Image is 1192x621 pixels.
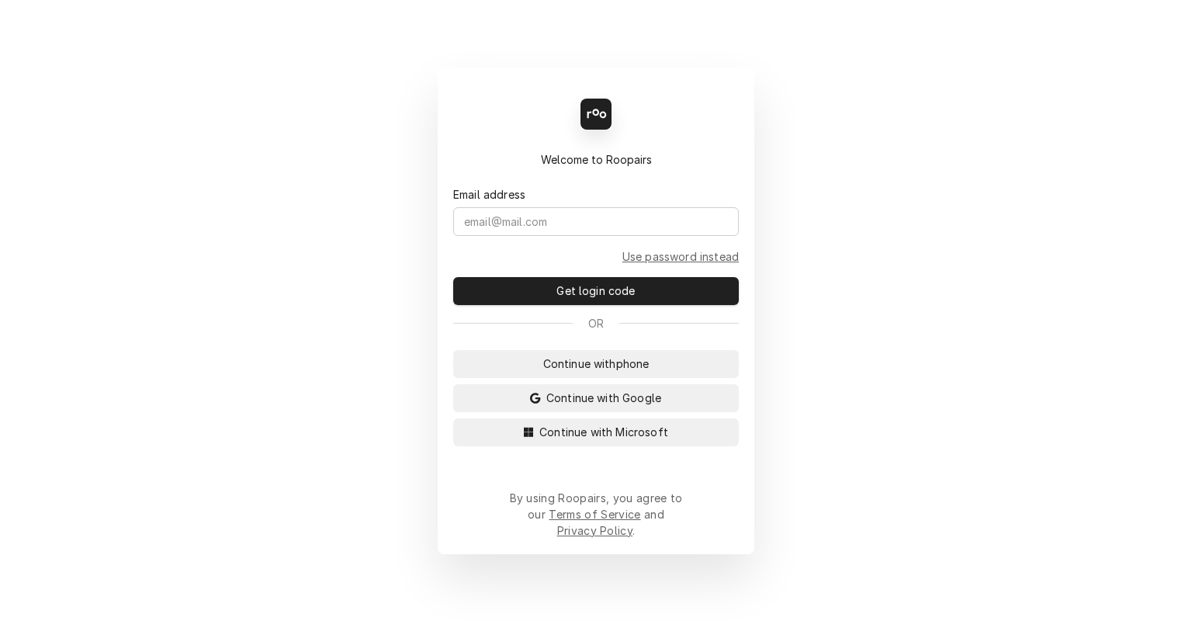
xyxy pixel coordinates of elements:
div: Or [453,315,739,331]
button: Continue withphone [453,350,739,378]
span: Continue with Google [543,390,664,406]
button: Continue with Google [453,384,739,412]
div: By using Roopairs, you agree to our and . [509,490,683,539]
button: Get login code [453,277,739,305]
input: email@mail.com [453,207,739,236]
div: Welcome to Roopairs [453,151,739,168]
span: Get login code [553,283,638,299]
span: Continue with Microsoft [536,424,671,440]
label: Email address [453,186,525,203]
a: Go to Email and password form [622,248,739,265]
span: Continue with phone [540,356,653,372]
a: Terms of Service [549,508,640,521]
a: Privacy Policy [557,524,632,537]
button: Continue with Microsoft [453,418,739,446]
